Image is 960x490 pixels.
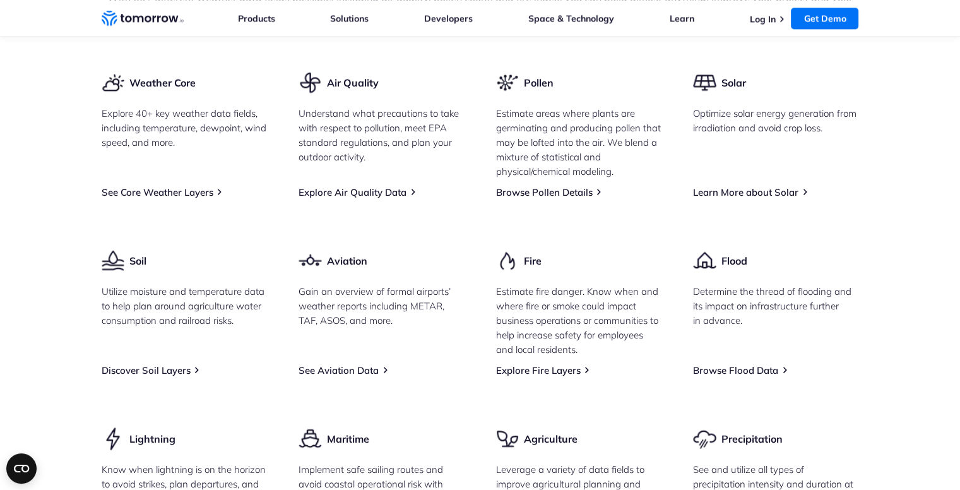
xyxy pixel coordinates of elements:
[693,364,778,376] a: Browse Flood Data
[129,76,196,90] h3: Weather Core
[327,254,367,268] h3: Aviation
[524,254,542,268] h3: Fire
[524,76,554,90] h3: Pollen
[129,432,175,446] h3: Lightning
[670,13,694,24] a: Learn
[496,106,662,179] p: Estimate areas where plants are germinating and producing pollen that may be lofted into the air....
[721,254,747,268] h3: Flood
[528,13,614,24] a: Space & Technology
[327,432,369,446] h3: Maritime
[496,284,662,357] p: Estimate fire danger. Know when and where fire or smoke could impact business operations or commu...
[299,364,379,376] a: See Aviation Data
[102,186,213,198] a: See Core Weather Layers
[299,284,465,328] p: Gain an overview of formal airports’ weather reports including METAR, TAF, ASOS, and more.
[129,254,146,268] h3: Soil
[424,13,473,24] a: Developers
[791,8,858,29] a: Get Demo
[496,186,593,198] a: Browse Pollen Details
[721,76,746,90] h3: Solar
[693,106,859,135] p: Optimize solar energy generation from irradiation and avoid crop loss.
[102,9,184,28] a: Home link
[299,186,406,198] a: Explore Air Quality Data
[749,13,775,25] a: Log In
[102,106,268,150] p: Explore 40+ key weather data fields, including temperature, dewpoint, wind speed, and more.
[238,13,275,24] a: Products
[496,364,581,376] a: Explore Fire Layers
[327,76,379,90] h3: Air Quality
[693,186,798,198] a: Learn More about Solar
[299,106,465,164] p: Understand what precautions to take with respect to pollution, meet EPA standard regulations, and...
[524,432,578,446] h3: Agriculture
[330,13,369,24] a: Solutions
[102,364,191,376] a: Discover Soil Layers
[102,284,268,328] p: Utilize moisture and temperature data to help plan around agriculture water consumption and railr...
[693,284,859,328] p: Determine the thread of flooding and its impact on infrastructure further in advance.
[6,453,37,484] button: Open CMP widget
[721,432,783,446] h3: Precipitation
